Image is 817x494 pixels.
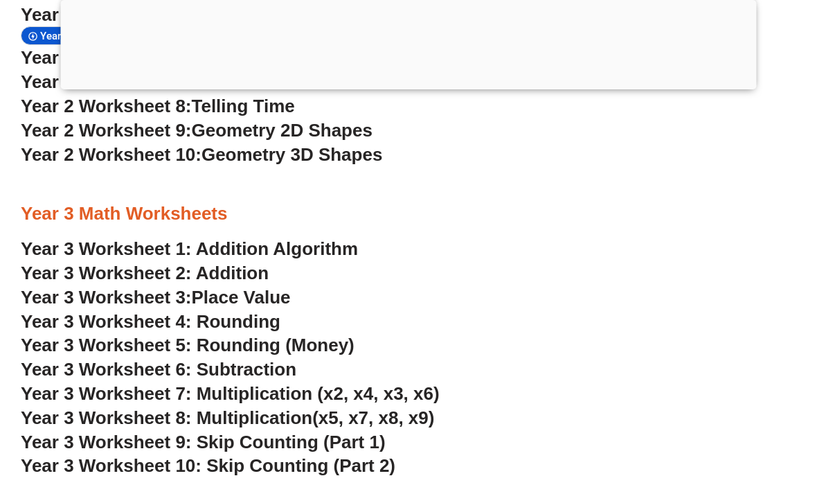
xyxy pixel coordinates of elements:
[21,287,291,308] a: Year 3 Worksheet 3:Place Value
[21,96,192,116] span: Year 2 Worksheet 8:
[21,335,354,355] a: Year 3 Worksheet 5: Rounding (Money)
[21,71,442,92] a: Year 2 Worksheet 7:Mixed Addition & Subtraction
[21,383,440,404] a: Year 3 Worksheet 7: Multiplication (x2, x4, x3, x6)
[201,144,382,165] span: Geometry 3D Shapes
[580,337,817,494] iframe: Chat Widget
[21,202,796,226] h3: Year 3 Math Worksheets
[192,96,295,116] span: Telling Time
[192,287,291,308] span: Place Value
[21,96,295,116] a: Year 2 Worksheet 8:Telling Time
[192,120,372,141] span: Geometry 2D Shapes
[40,30,152,42] span: Year 1 Math Resources
[21,47,291,68] a: Year 2 Worksheet 6:Subtraction
[21,144,201,165] span: Year 2 Worksheet 10:
[21,120,372,141] a: Year 2 Worksheet 9:Geometry 2D Shapes
[21,359,296,380] a: Year 3 Worksheet 6: Subtraction
[21,4,192,25] span: Year 2 Worksheet 5:
[312,407,434,428] span: (x5, x7, x8, x9)
[21,432,386,452] a: Year 3 Worksheet 9: Skip Counting (Part 1)
[21,238,358,259] a: Year 3 Worksheet 1: Addition Algorithm
[21,407,434,428] a: Year 3 Worksheet 8: Multiplication(x5, x7, x8, x9)
[21,4,264,25] a: Year 2 Worksheet 5:Addition
[21,120,192,141] span: Year 2 Worksheet 9:
[21,407,312,428] span: Year 3 Worksheet 8: Multiplication
[21,71,192,92] span: Year 2 Worksheet 7:
[21,263,269,283] a: Year 3 Worksheet 2: Addition
[21,26,156,45] div: Year 1 Math Resources
[21,47,192,68] span: Year 2 Worksheet 6:
[21,287,192,308] span: Year 3 Worksheet 3:
[21,311,280,332] a: Year 3 Worksheet 4: Rounding
[21,455,395,476] a: Year 3 Worksheet 10: Skip Counting (Part 2)
[21,144,382,165] a: Year 2 Worksheet 10:Geometry 3D Shapes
